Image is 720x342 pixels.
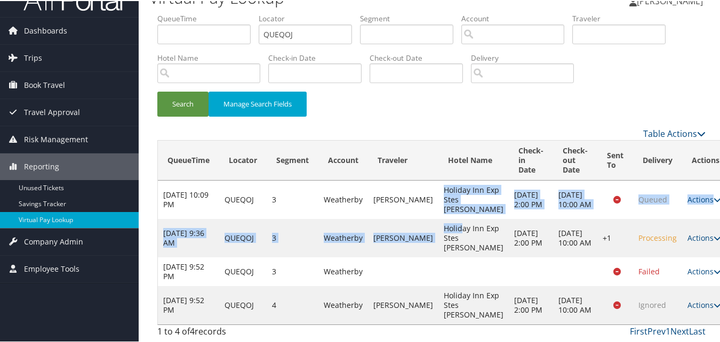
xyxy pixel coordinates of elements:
[438,285,509,323] td: Holiday Inn Exp Stes [PERSON_NAME]
[438,140,509,180] th: Hotel Name: activate to sort column ascending
[157,52,268,62] label: Hotel Name
[158,140,219,180] th: QueueTime: activate to sort column ascending
[24,71,65,97] span: Book Travel
[670,324,689,336] a: Next
[24,125,88,152] span: Risk Management
[219,180,267,218] td: QUEQOJ
[572,12,674,23] label: Traveler
[267,256,318,285] td: 3
[209,91,307,116] button: Manage Search Fields
[666,324,670,336] a: 1
[368,285,438,323] td: [PERSON_NAME]
[219,218,267,256] td: QUEQOJ
[471,52,582,62] label: Delivery
[24,44,42,70] span: Trips
[158,285,219,323] td: [DATE] 9:52 PM
[267,140,318,180] th: Segment: activate to sort column ascending
[368,218,438,256] td: [PERSON_NAME]
[630,324,647,336] a: First
[24,98,80,125] span: Travel Approval
[318,218,368,256] td: Weatherby
[190,324,195,336] span: 4
[553,218,597,256] td: [DATE] 10:00 AM
[259,12,360,23] label: Locator
[597,140,633,180] th: Sent To: activate to sort column ascending
[597,218,633,256] td: +1
[638,193,667,203] span: Queued
[267,218,318,256] td: 3
[158,180,219,218] td: [DATE] 10:09 PM
[553,285,597,323] td: [DATE] 10:00 AM
[638,299,666,309] span: Ignored
[438,218,509,256] td: Holiday Inn Exp Stes [PERSON_NAME]
[689,324,706,336] a: Last
[638,265,660,275] span: Failed
[157,91,209,116] button: Search
[219,256,267,285] td: QUEQOJ
[647,324,666,336] a: Prev
[219,140,267,180] th: Locator: activate to sort column ascending
[509,140,553,180] th: Check-in Date: activate to sort column ascending
[461,12,572,23] label: Account
[509,180,553,218] td: [DATE] 2:00 PM
[368,140,438,180] th: Traveler: activate to sort column ascending
[643,127,706,139] a: Table Actions
[553,180,597,218] td: [DATE] 10:00 AM
[370,52,471,62] label: Check-out Date
[24,227,83,254] span: Company Admin
[638,232,677,242] span: Processing
[318,256,368,285] td: Weatherby
[268,52,370,62] label: Check-in Date
[24,152,59,179] span: Reporting
[157,12,259,23] label: QueueTime
[438,180,509,218] td: Holiday Inn Exp Stes [PERSON_NAME]
[509,285,553,323] td: [DATE] 2:00 PM
[360,12,461,23] label: Segment
[267,180,318,218] td: 3
[553,140,597,180] th: Check-out Date: activate to sort column descending
[24,17,67,43] span: Dashboards
[318,180,368,218] td: Weatherby
[318,140,368,180] th: Account: activate to sort column ascending
[24,255,79,281] span: Employee Tools
[368,180,438,218] td: [PERSON_NAME]
[219,285,267,323] td: QUEQOJ
[267,285,318,323] td: 4
[158,218,219,256] td: [DATE] 9:36 AM
[509,218,553,256] td: [DATE] 2:00 PM
[633,140,682,180] th: Delivery: activate to sort column ascending
[158,256,219,285] td: [DATE] 9:52 PM
[157,324,283,342] div: 1 to 4 of records
[318,285,368,323] td: Weatherby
